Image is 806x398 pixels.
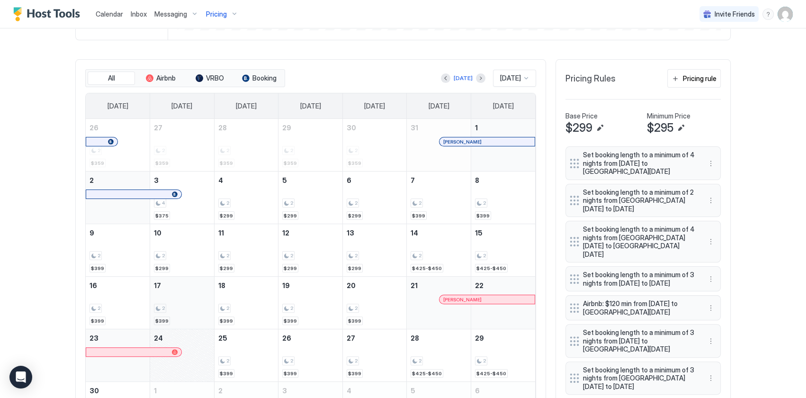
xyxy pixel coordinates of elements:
td: October 27, 2025 [150,119,215,172]
button: Edit [675,122,687,134]
div: [PERSON_NAME] [443,139,531,145]
a: November 1, 2025 [471,119,535,136]
a: November 27, 2025 [343,329,407,347]
span: $299 [284,213,297,219]
span: Set booking length to a minimum of 3 nights from [GEOGRAPHIC_DATA][DATE] to [DATE] [583,366,696,391]
span: 2 [355,200,358,206]
span: 21 [411,281,418,289]
span: 2 [90,176,94,184]
span: 14 [411,229,418,237]
button: VRBO [186,72,233,85]
button: Pricing rule [667,69,721,88]
span: $299 [348,265,361,271]
span: 3 [154,176,159,184]
span: 2 [226,253,229,259]
button: Previous month [441,73,450,83]
span: 28 [411,334,419,342]
button: More options [705,372,716,384]
a: November 28, 2025 [407,329,471,347]
a: November 12, 2025 [278,224,342,242]
td: November 5, 2025 [278,172,343,224]
span: VRBO [206,74,224,82]
td: November 1, 2025 [471,119,535,172]
span: 15 [475,229,483,237]
td: October 29, 2025 [278,119,343,172]
td: November 21, 2025 [407,277,471,329]
div: Airbnb: $120 min from [DATE] to [GEOGRAPHIC_DATA][DATE] menu [565,295,721,320]
span: $399 [220,318,233,324]
span: 23 [90,334,99,342]
span: 19 [282,281,290,289]
td: November 7, 2025 [407,172,471,224]
a: Saturday [483,93,523,119]
span: $399 [155,318,169,324]
span: 29 [282,124,291,132]
span: Minimum Price [647,112,690,120]
span: $399 [284,371,297,377]
a: November 22, 2025 [471,277,535,294]
div: User profile [778,7,793,22]
span: 2 [290,305,293,311]
a: November 6, 2025 [343,172,407,189]
span: [DATE] [500,74,521,82]
td: November 2, 2025 [86,172,150,224]
span: $425-$450 [476,371,506,377]
span: 4 [162,200,165,206]
div: menu [705,372,716,384]
a: November 4, 2025 [215,172,278,189]
a: Monday [162,93,202,119]
td: November 23, 2025 [86,329,150,382]
a: Calendar [96,9,123,19]
button: More options [705,335,716,347]
span: Set booking length to a minimum of 4 nights from [DATE] to [GEOGRAPHIC_DATA][DATE] [583,151,696,176]
div: menu [705,273,716,285]
a: November 7, 2025 [407,172,471,189]
span: 2 [419,358,421,364]
a: October 26, 2025 [86,119,150,136]
span: 22 [475,281,484,289]
span: 1 [154,387,157,395]
td: November 15, 2025 [471,224,535,277]
span: 27 [154,124,162,132]
span: $399 [91,318,104,324]
a: November 14, 2025 [407,224,471,242]
a: Host Tools Logo [13,7,84,21]
span: 2 [355,253,358,259]
span: 12 [282,229,289,237]
td: November 18, 2025 [214,277,278,329]
td: November 28, 2025 [407,329,471,382]
span: 29 [475,334,484,342]
span: [DATE] [493,102,513,110]
td: November 27, 2025 [342,329,407,382]
span: Base Price [565,112,598,120]
td: October 30, 2025 [342,119,407,172]
span: $299 [155,265,169,271]
td: November 24, 2025 [150,329,215,382]
span: $399 [348,371,361,377]
div: menu [762,9,774,20]
span: Booking [252,74,277,82]
td: November 14, 2025 [407,224,471,277]
td: November 9, 2025 [86,224,150,277]
span: Airbnb: $120 min from [DATE] to [GEOGRAPHIC_DATA][DATE] [583,299,696,316]
span: $299 [565,121,592,135]
a: November 3, 2025 [150,172,214,189]
span: 2 [419,200,421,206]
span: [DATE] [171,102,192,110]
div: Set booking length to a minimum of 4 nights from [DATE] to [GEOGRAPHIC_DATA][DATE] menu [565,146,721,180]
span: 2 [483,253,486,259]
a: October 29, 2025 [278,119,342,136]
td: November 11, 2025 [214,224,278,277]
span: 30 [90,387,99,395]
button: More options [705,158,716,169]
span: 2 [98,305,100,311]
span: 2 [355,305,358,311]
span: [PERSON_NAME] [443,139,482,145]
span: $425-$450 [476,265,506,271]
span: $425-$450 [412,371,442,377]
span: Calendar [96,10,123,18]
div: menu [705,302,716,314]
td: October 28, 2025 [214,119,278,172]
span: 9 [90,229,94,237]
